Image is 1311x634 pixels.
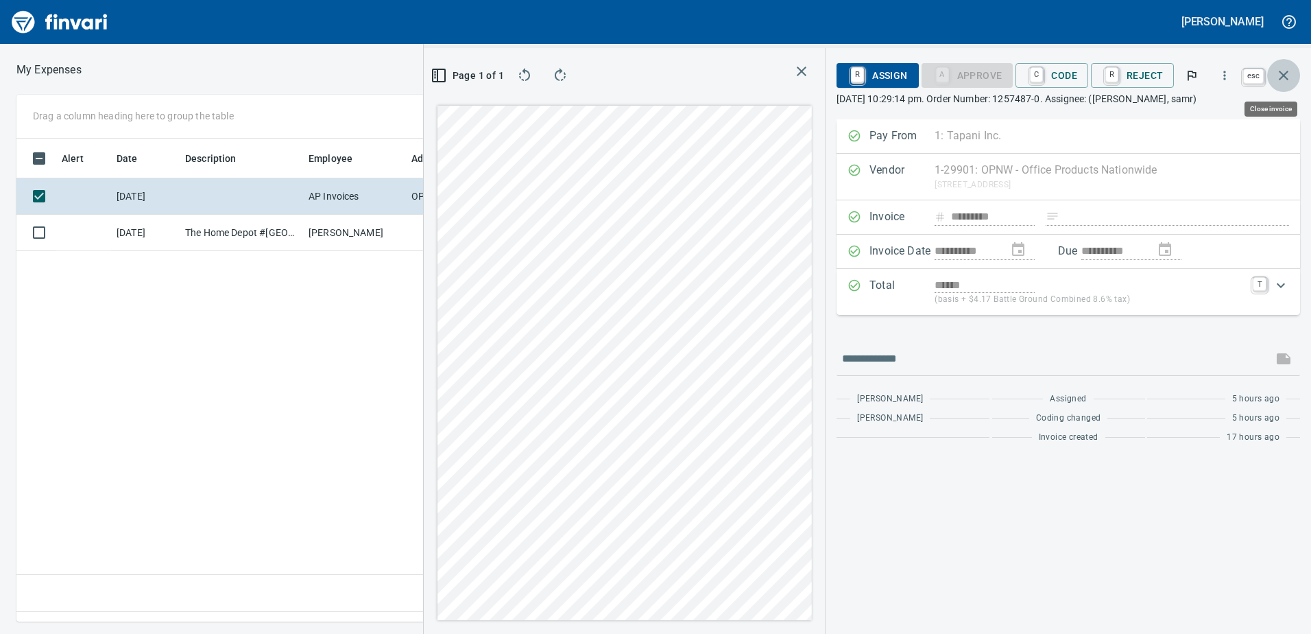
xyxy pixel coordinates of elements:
[869,277,935,307] p: Total
[16,62,82,78] nav: breadcrumb
[837,63,918,88] button: RAssign
[309,150,352,167] span: Employee
[922,69,1013,80] div: Coding Required
[837,269,1300,315] div: Expand
[309,150,370,167] span: Employee
[16,62,82,78] p: My Expenses
[117,150,156,167] span: Date
[435,63,503,88] button: Page 1 of 1
[185,150,237,167] span: Description
[440,67,497,84] span: Page 1 of 1
[847,64,907,87] span: Assign
[1030,67,1043,82] a: C
[1102,64,1163,87] span: Reject
[33,109,234,123] p: Drag a column heading here to group the table
[1050,392,1086,406] span: Assigned
[411,150,483,167] span: Additional Reviewer
[1227,431,1279,445] span: 17 hours ago
[62,150,84,167] span: Alert
[303,215,406,251] td: [PERSON_NAME]
[1036,412,1101,425] span: Coding changed
[1015,63,1088,88] button: CCode
[1243,69,1264,84] a: esc
[857,412,923,425] span: [PERSON_NAME]
[411,150,465,167] span: Additional Reviewer
[1267,342,1300,375] span: This records your message into the invoice and notifies anyone mentioned
[8,5,111,38] img: Finvari
[111,215,180,251] td: [DATE]
[1105,67,1118,82] a: R
[1178,11,1267,32] button: [PERSON_NAME]
[1232,412,1279,425] span: 5 hours ago
[111,178,180,215] td: [DATE]
[1091,63,1174,88] button: RReject
[1026,64,1077,87] span: Code
[180,215,303,251] td: The Home Depot #[GEOGRAPHIC_DATA]
[1232,392,1279,406] span: 5 hours ago
[303,178,406,215] td: AP Invoices
[837,92,1300,106] p: [DATE] 10:29:14 pm. Order Number: 1257487-0. Assignee: ([PERSON_NAME], samr)
[1210,60,1240,91] button: More
[1039,431,1098,445] span: Invoice created
[117,150,138,167] span: Date
[935,293,1244,307] p: (basis + $4.17 Battle Ground Combined 8.6% tax)
[62,150,101,167] span: Alert
[1177,60,1207,91] button: Flag
[406,178,488,215] td: OPS08_AP (janettep, samr)
[185,150,254,167] span: Description
[1253,277,1266,291] a: T
[857,392,923,406] span: [PERSON_NAME]
[851,67,864,82] a: R
[1181,14,1264,29] h5: [PERSON_NAME]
